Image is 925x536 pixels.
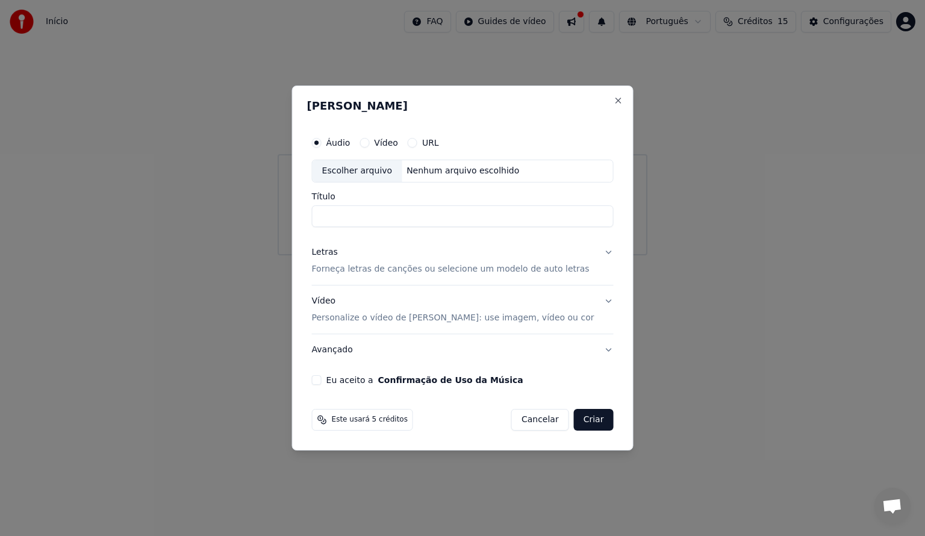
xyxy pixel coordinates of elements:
label: Áudio [326,139,350,147]
button: LetrasForneça letras de canções ou selecione um modelo de auto letras [312,237,614,285]
label: Título [312,192,614,201]
label: Vídeo [374,139,398,147]
button: VídeoPersonalize o vídeo de [PERSON_NAME]: use imagem, vídeo ou cor [312,285,614,334]
label: URL [422,139,439,147]
p: Forneça letras de canções ou selecione um modelo de auto letras [312,263,590,275]
h2: [PERSON_NAME] [307,101,618,111]
p: Personalize o vídeo de [PERSON_NAME]: use imagem, vídeo ou cor [312,312,594,324]
label: Eu aceito a [326,376,523,384]
button: Cancelar [511,409,569,431]
div: Escolher arquivo [313,160,402,182]
span: Este usará 5 créditos [332,415,408,425]
button: Avançado [312,334,614,366]
button: Criar [574,409,614,431]
button: Eu aceito a [378,376,523,384]
div: Vídeo [312,295,594,324]
div: Nenhum arquivo escolhido [402,165,524,177]
div: Letras [312,246,338,258]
